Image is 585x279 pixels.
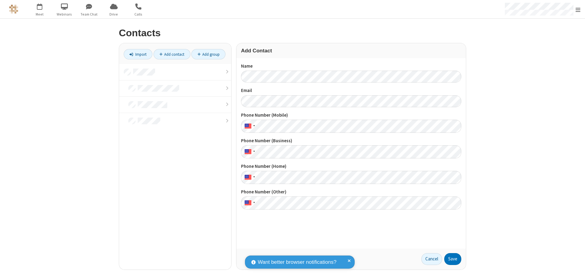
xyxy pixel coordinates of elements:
span: Webinars [53,12,76,17]
a: Cancel [421,253,442,265]
a: Add contact [154,49,190,59]
label: Phone Number (Home) [241,163,461,170]
div: United States: + 1 [241,145,257,158]
label: Phone Number (Mobile) [241,112,461,119]
div: United States: + 1 [241,196,257,210]
span: Calls [127,12,150,17]
a: Import [124,49,152,59]
button: Save [444,253,461,265]
span: Drive [102,12,125,17]
iframe: Chat [570,263,580,275]
div: United States: + 1 [241,171,257,184]
img: QA Selenium DO NOT DELETE OR CHANGE [9,5,18,14]
h2: Contacts [119,28,466,38]
span: Want better browser notifications? [258,258,336,266]
a: Add group [191,49,225,59]
label: Phone Number (Business) [241,137,461,144]
h3: Add Contact [241,48,461,54]
label: Name [241,63,461,70]
label: Phone Number (Other) [241,189,461,196]
label: Email [241,87,461,94]
span: Team Chat [78,12,101,17]
span: Meet [28,12,51,17]
div: United States: + 1 [241,120,257,133]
